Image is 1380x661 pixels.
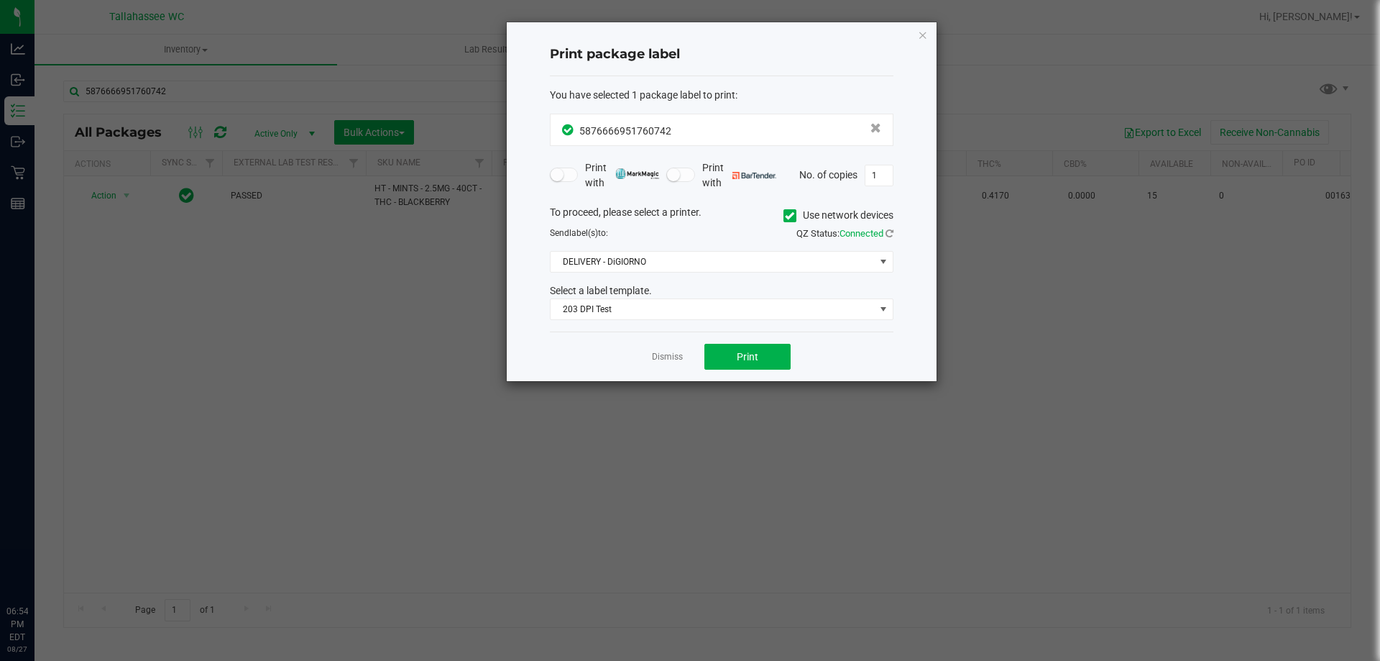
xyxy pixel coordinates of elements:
span: Print [737,351,758,363]
span: Print with [585,160,659,191]
span: 203 DPI Test [551,299,875,319]
span: You have selected 1 package label to print [550,89,735,101]
span: Connected [839,228,883,239]
span: QZ Status: [796,228,893,239]
span: No. of copies [799,168,857,180]
img: bartender.png [732,172,776,179]
div: Select a label template. [539,283,904,298]
span: 5876666951760742 [579,125,671,137]
span: Send to: [550,228,608,238]
label: Use network devices [783,208,893,223]
div: : [550,88,893,103]
iframe: Resource center [14,546,57,589]
span: label(s) [569,228,598,238]
span: In Sync [562,122,576,137]
a: Dismiss [652,351,683,363]
img: mark_magic_cybra.png [615,168,659,179]
span: Print with [702,160,776,191]
div: To proceed, please select a printer. [539,205,904,227]
span: DELIVERY - DiGIORNO [551,252,875,272]
h4: Print package label [550,45,893,64]
button: Print [704,344,791,370]
iframe: Resource center unread badge [42,544,60,561]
